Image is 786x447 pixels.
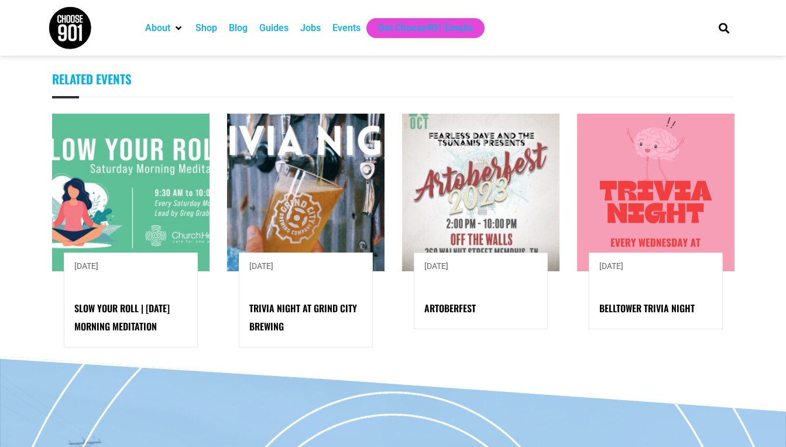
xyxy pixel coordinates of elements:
a: Belltower Trivia Night [599,301,695,315]
div: About [139,18,190,38]
span: [DATE] [249,261,273,271]
a: Jobs [300,21,321,35]
a: Trivia Night at Grind City Brewing [249,301,357,333]
a: Artoberfest [424,301,476,315]
a: Guides [259,21,289,35]
h3: Related Events [52,62,734,97]
a: Slow Your Roll | [DATE] Morning Meditation [74,301,170,333]
a: Events [332,21,361,35]
a: About [145,21,170,35]
img: A poster for Artoberfest in Memphis, Tennessee. [402,114,560,271]
span: [DATE] [599,261,623,271]
nav: Main nav [139,18,699,38]
div: Search [714,18,733,37]
a: Blog [229,21,248,35]
a: Shop [195,21,217,35]
img: Join us for a thrilling Trivia Night every Wednesday at Belltower. Brush up on your knowledge and... [577,114,734,271]
a: Get Choose901 Emails [378,21,473,35]
span: [DATE] [424,261,448,271]
span: [DATE] [74,261,98,271]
